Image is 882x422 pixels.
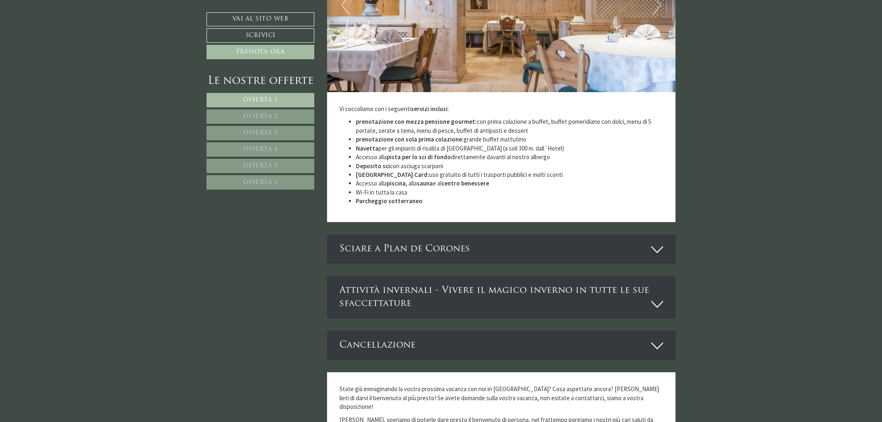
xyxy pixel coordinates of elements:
[356,162,390,170] strong: Deposito sci
[243,179,278,185] span: Offerta 6
[6,22,113,45] div: Buon giorno, come possiamo aiutarla?
[411,105,448,113] strong: servizi inclusi
[356,144,664,153] li: per gli impianti di risalita di [GEOGRAPHIC_DATA] (a soli 300 m. dall´Hotel)
[243,97,278,103] span: Offerta 1
[441,179,489,187] strong: centro benessere
[356,171,429,179] strong: [GEOGRAPHIC_DATA] Card:
[356,135,464,143] strong: prenotazione con sola prima colazione:
[356,135,664,144] li: grande buffet mattutino
[387,179,406,187] strong: piscina
[356,162,664,170] li: con asciuga scarponi
[327,331,676,360] div: Cancellazione
[356,197,422,205] strong: Parcheggio sotterraneo
[356,179,664,188] li: Accesso alla , alla e al
[327,234,676,264] div: Sciare a Plan de Corones
[279,217,325,231] button: Invia
[12,23,109,30] div: Montis – Active Nature Spa
[149,6,176,19] div: [DATE]
[339,385,664,411] p: State già immaginando la vostra prossima vacanza con noi in [GEOGRAPHIC_DATA]? Cosa aspettate anc...
[207,74,314,89] div: Le nostre offerte
[356,118,477,125] strong: prenotazione con mezza pensione gourmet:
[207,28,314,43] a: Scrivici
[327,276,676,318] div: Attività invernali - Vivere il magico inverno in tutte le sue sfaccettature
[356,117,664,135] li: con prima colazione a buffet, buffet pomeridiano con dolci, menu di 5 portate, serate a tema, men...
[356,188,664,197] li: Wi-Fi in tutta la casa
[12,38,109,44] small: 16:58
[356,144,378,152] strong: Navetta
[243,114,278,120] span: Offerta 2
[356,170,664,179] li: uso gratuito di tutti i trasporti pubblici e molti sconti
[207,12,314,26] a: Vai al sito web
[243,163,278,169] span: Offerta 5
[387,153,451,161] strong: pista per lo sci di fondo
[207,45,314,59] a: Prenota ora
[243,146,278,153] span: Offerta 4
[339,104,664,113] p: Vi coccoliamo con i seguenti :
[356,153,664,161] li: Accesso alla direttamente davanti al nostro albergo
[417,179,433,187] strong: sauna
[243,130,278,136] span: Offerta 3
